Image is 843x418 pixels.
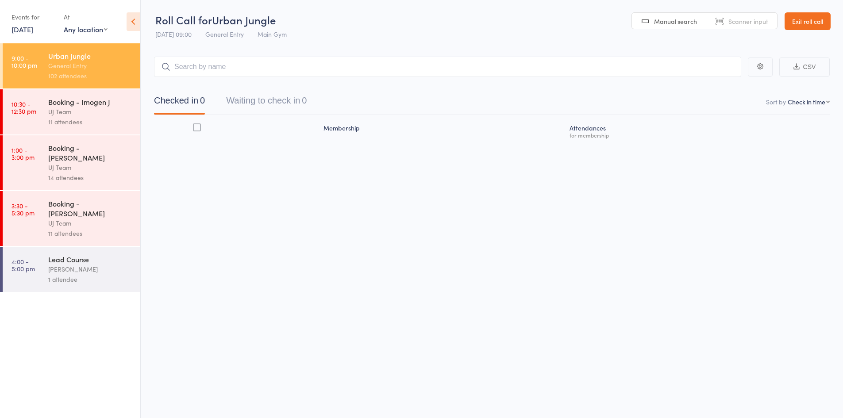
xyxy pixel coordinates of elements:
[155,12,212,27] span: Roll Call for
[785,12,831,30] a: Exit roll call
[200,96,205,105] div: 0
[48,61,133,71] div: General Entry
[48,254,133,264] div: Lead Course
[48,143,133,162] div: Booking - [PERSON_NAME]
[728,17,768,26] span: Scanner input
[3,247,140,292] a: 4:00 -5:00 pmLead Course[PERSON_NAME]1 attendee
[3,43,140,88] a: 9:00 -10:00 pmUrban JungleGeneral Entry102 attendees
[12,146,35,161] time: 1:00 - 3:00 pm
[12,202,35,216] time: 3:30 - 5:30 pm
[566,119,830,142] div: Atten­dances
[788,97,825,106] div: Check in time
[12,54,37,69] time: 9:00 - 10:00 pm
[12,24,33,34] a: [DATE]
[212,12,276,27] span: Urban Jungle
[154,57,741,77] input: Search by name
[320,119,566,142] div: Membership
[3,135,140,190] a: 1:00 -3:00 pmBooking - [PERSON_NAME]UJ Team14 attendees
[12,10,55,24] div: Events for
[258,30,287,38] span: Main Gym
[226,91,307,115] button: Waiting to check in0
[48,107,133,117] div: UJ Team
[3,89,140,134] a: 10:30 -12:30 pmBooking - Imogen JUJ Team11 attendees
[48,218,133,228] div: UJ Team
[48,51,133,61] div: Urban Jungle
[64,10,108,24] div: At
[48,274,133,284] div: 1 attendee
[48,162,133,173] div: UJ Team
[48,71,133,81] div: 102 attendees
[205,30,244,38] span: General Entry
[570,132,826,138] div: for membership
[3,191,140,246] a: 3:30 -5:30 pmBooking - [PERSON_NAME]UJ Team11 attendees
[12,100,36,115] time: 10:30 - 12:30 pm
[155,30,192,38] span: [DATE] 09:00
[64,24,108,34] div: Any location
[48,173,133,183] div: 14 attendees
[779,58,830,77] button: CSV
[12,258,35,272] time: 4:00 - 5:00 pm
[48,264,133,274] div: [PERSON_NAME]
[48,228,133,238] div: 11 attendees
[48,117,133,127] div: 11 attendees
[654,17,697,26] span: Manual search
[766,97,786,106] label: Sort by
[48,199,133,218] div: Booking - [PERSON_NAME]
[48,97,133,107] div: Booking - Imogen J
[302,96,307,105] div: 0
[154,91,205,115] button: Checked in0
